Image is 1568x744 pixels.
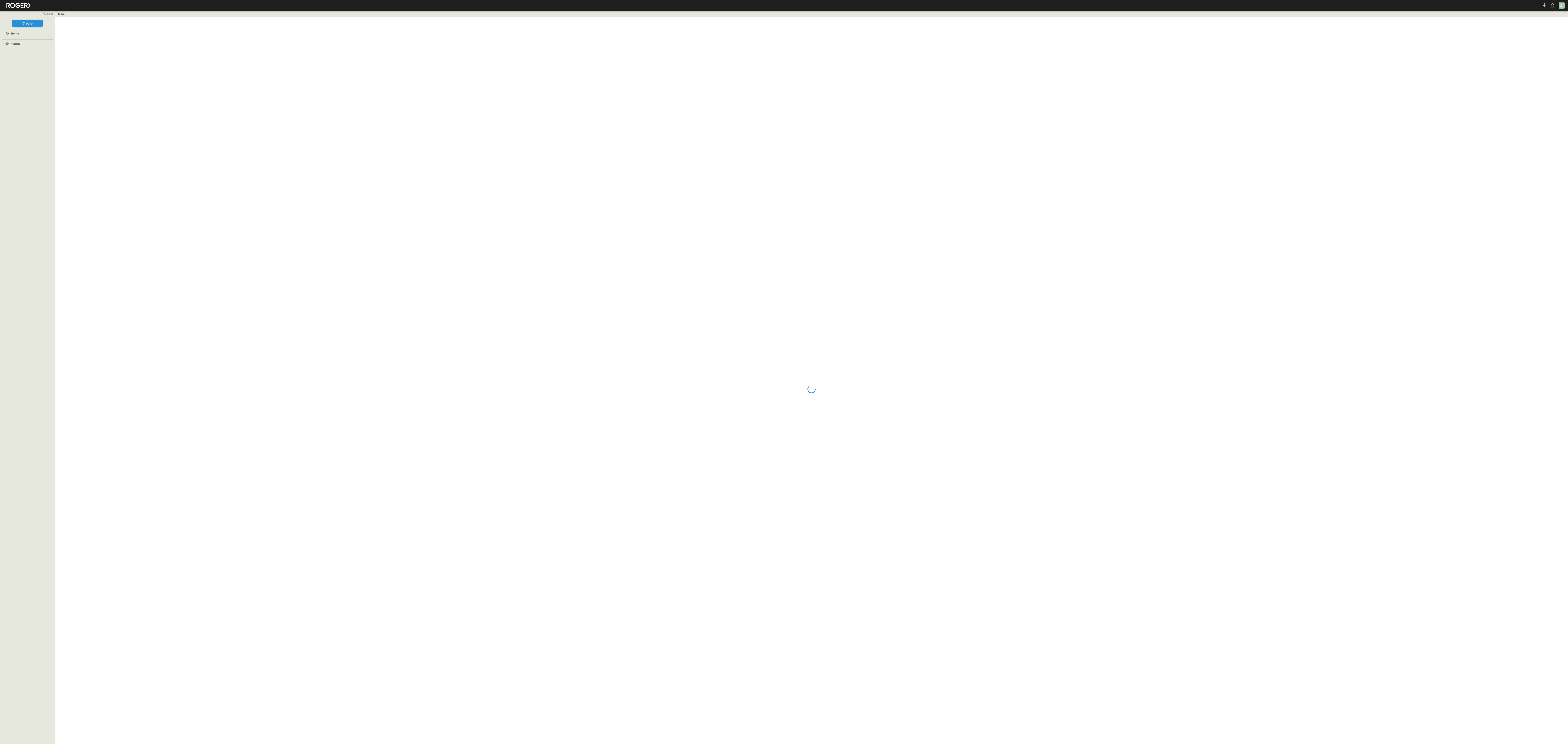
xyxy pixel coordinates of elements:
[57,12,67,16] nav: breadcrumbs
[41,11,54,16] button: close
[47,12,53,16] span: close
[57,12,65,16] a: Home
[12,20,43,27] button: Create
[1,31,53,36] a: Home
[11,31,19,36] span: Home
[11,42,20,46] span: Hidden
